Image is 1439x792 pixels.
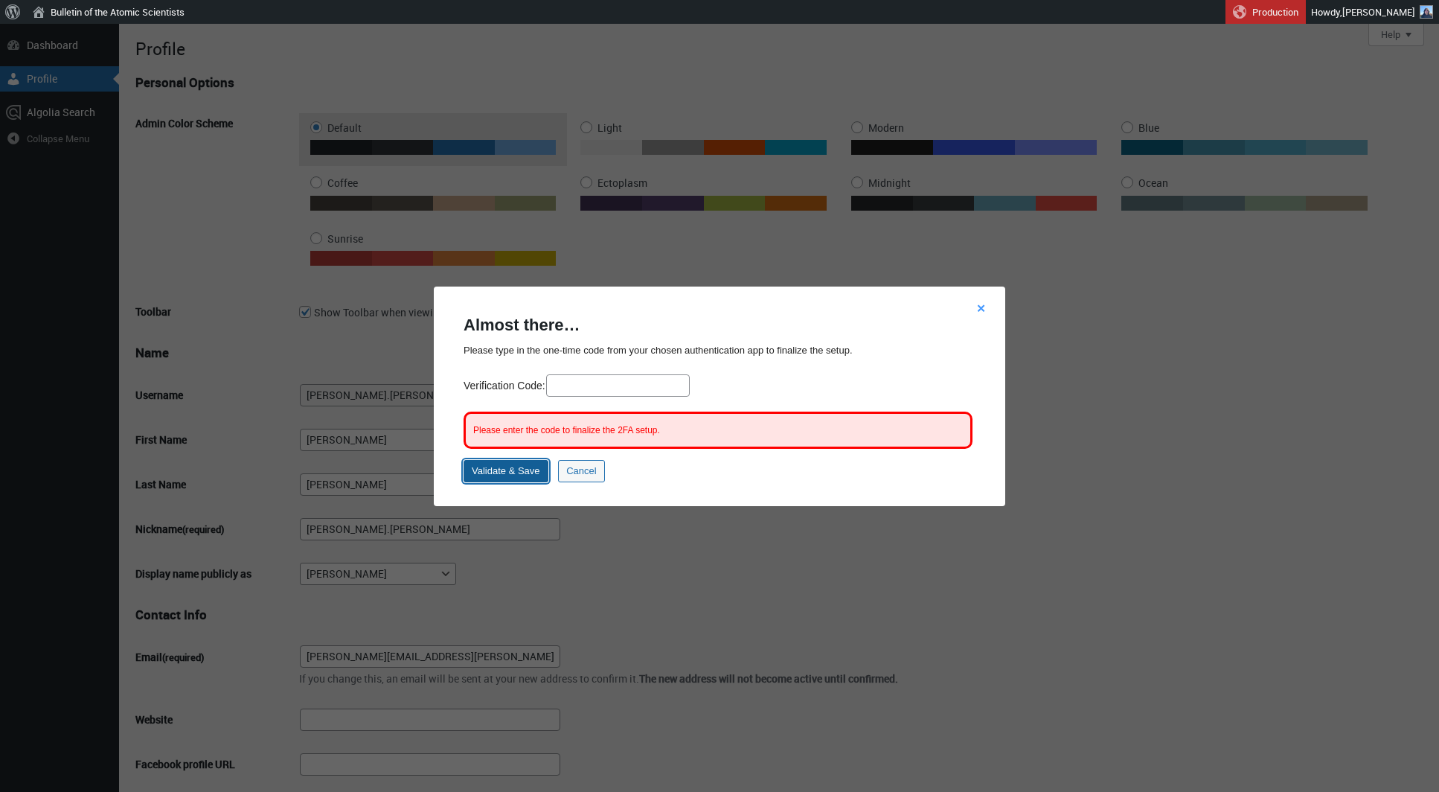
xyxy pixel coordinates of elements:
label: Verification Code: [464,374,975,397]
span: [PERSON_NAME] [1342,5,1415,19]
p: Please type in the one-time code from your chosen authentication app to finalize the setup. [464,342,975,360]
a: Validate & Save [464,460,548,482]
button: Close this dialog window [558,460,604,482]
button: Close modal [972,301,990,316]
input: Verification Code: [546,374,690,397]
span: Please enter the code to finalize the 2FA setup. [473,425,660,435]
h3: Almost there… [464,316,975,334]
